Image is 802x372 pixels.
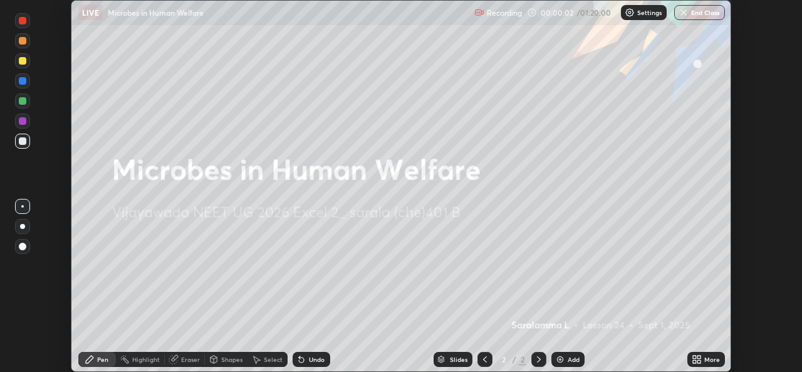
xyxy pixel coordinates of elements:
[704,356,720,363] div: More
[82,8,99,18] p: LIVE
[221,356,242,363] div: Shapes
[264,356,283,363] div: Select
[637,9,662,16] p: Settings
[679,8,689,18] img: end-class-cross
[108,8,204,18] p: Microbes in Human Welfare
[97,356,108,363] div: Pen
[450,356,467,363] div: Slides
[487,8,522,18] p: Recording
[625,8,635,18] img: class-settings-icons
[519,354,526,365] div: 2
[513,356,516,363] div: /
[568,356,580,363] div: Add
[181,356,200,363] div: Eraser
[674,5,725,20] button: End Class
[555,354,565,364] img: add-slide-button
[474,8,484,18] img: recording.375f2c34.svg
[309,356,325,363] div: Undo
[132,356,160,363] div: Highlight
[497,356,510,363] div: 2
